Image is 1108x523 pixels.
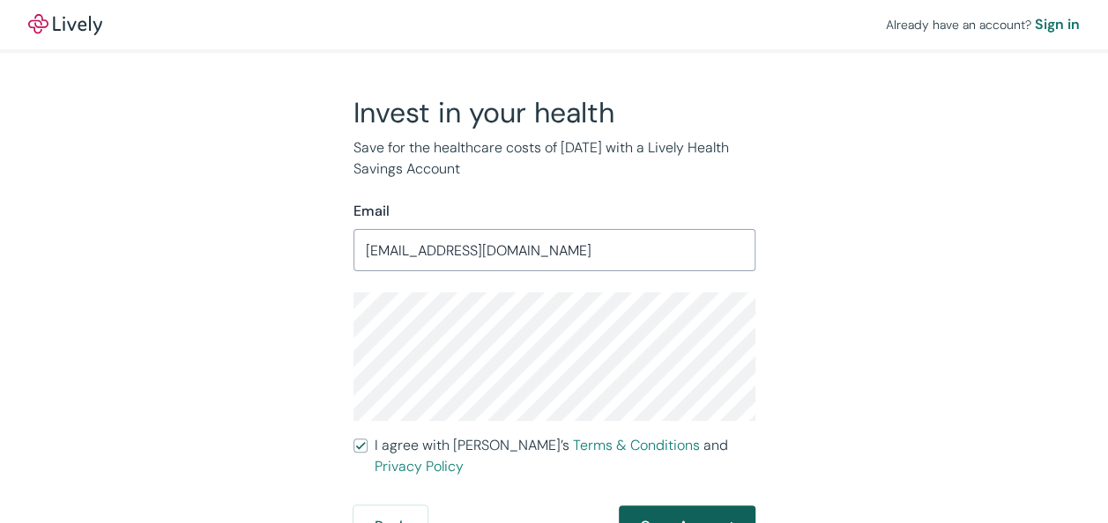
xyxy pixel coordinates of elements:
a: LivelyLively [28,14,102,35]
img: Lively [28,14,102,35]
p: Save for the healthcare costs of [DATE] with a Lively Health Savings Account [353,137,755,180]
a: Sign in [1035,14,1080,35]
a: Terms & Conditions [573,436,700,454]
span: I agree with [PERSON_NAME]’s and [375,435,755,477]
label: Email [353,201,390,222]
a: Privacy Policy [375,457,464,475]
h2: Invest in your health [353,95,755,130]
div: Already have an account? [886,14,1080,35]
